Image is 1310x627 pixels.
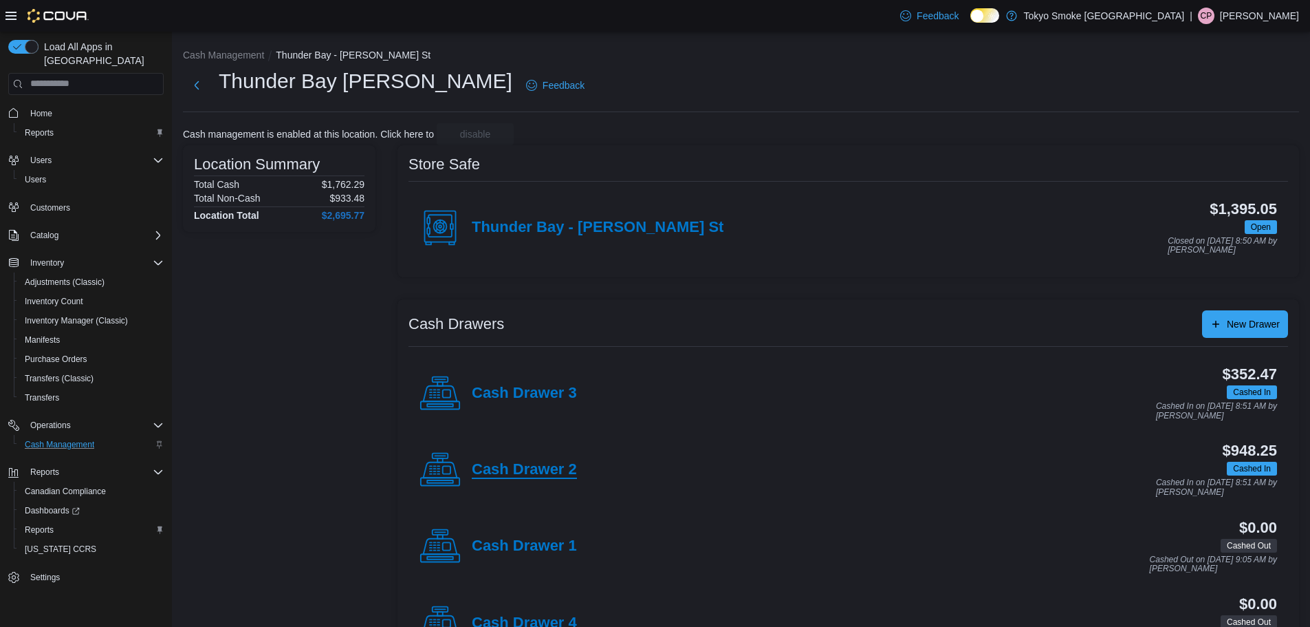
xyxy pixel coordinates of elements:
span: Reports [30,467,59,478]
button: Adjustments (Classic) [14,273,169,292]
span: CP [1201,8,1212,24]
img: Cova [28,9,89,23]
button: Operations [25,417,76,434]
a: Home [25,105,58,122]
span: Cashed Out [1221,539,1277,553]
a: Feedback [895,2,964,30]
button: Reports [14,520,169,540]
span: Cashed In [1233,386,1271,398]
span: Reports [19,125,164,141]
button: Next [183,72,210,99]
span: Users [25,174,46,185]
button: Thunder Bay - [PERSON_NAME] St [276,50,430,61]
h4: $2,695.77 [322,210,364,221]
span: Home [25,105,164,122]
span: Open [1245,220,1277,234]
a: Dashboards [14,501,169,520]
a: Settings [25,569,65,586]
h3: $352.47 [1223,366,1277,383]
span: Feedback [543,78,585,92]
a: Feedback [521,72,590,99]
span: Settings [25,568,164,586]
a: Inventory Manager (Classic) [19,312,133,329]
h3: $0.00 [1239,596,1277,613]
span: Cash Management [25,439,94,450]
h4: Location Total [194,210,259,221]
span: Cashed In [1233,463,1271,475]
span: Manifests [19,332,164,348]
span: Reports [19,522,164,538]
span: Manifests [25,334,60,346]
button: Cash Management [14,435,169,454]
span: Dashboards [25,505,80,516]
span: Inventory [25,255,164,271]
span: Inventory Count [19,293,164,310]
h3: Store Safe [408,156,480,173]
span: Reports [25,464,164,480]
span: Home [30,108,52,119]
h3: Cash Drawers [408,316,504,332]
button: Catalog [3,226,169,245]
span: Reports [25,524,54,535]
span: Purchase Orders [25,354,87,365]
span: Settings [30,572,60,583]
button: Users [14,170,169,189]
button: Manifests [14,330,169,350]
div: Cameron Palmer [1198,8,1214,24]
button: Inventory [25,255,69,271]
p: Closed on [DATE] 8:50 AM by [PERSON_NAME] [1168,237,1277,255]
a: Users [19,171,52,188]
span: Adjustments (Classic) [25,277,105,288]
span: Open [1251,221,1271,233]
button: Inventory Count [14,292,169,311]
span: Inventory Manager (Classic) [19,312,164,329]
span: Customers [25,199,164,216]
span: Transfers (Classic) [25,373,94,384]
a: Reports [19,522,59,538]
a: Transfers (Classic) [19,370,99,387]
h3: $948.25 [1223,443,1277,459]
span: Customers [30,202,70,213]
button: Users [25,152,57,169]
p: Cash management is enabled at this location. Click here to [183,129,434,140]
span: Dashboards [19,502,164,519]
span: Users [30,155,52,166]
h3: Location Summary [194,156,320,173]
button: Purchase Orders [14,350,169,369]
span: Cashed In [1227,462,1277,476]
h4: Cash Drawer 1 [472,538,577,555]
h4: Cash Drawer 2 [472,461,577,479]
button: Inventory Manager (Classic) [14,311,169,330]
button: Catalog [25,227,64,244]
span: Transfers [19,390,164,406]
h6: Total Cash [194,179,239,190]
h3: $1,395.05 [1210,201,1277,217]
p: $1,762.29 [322,179,364,190]
p: Tokyo Smoke [GEOGRAPHIC_DATA] [1024,8,1185,24]
span: Inventory Manager (Classic) [25,315,128,326]
span: Inventory [30,257,64,268]
p: Cashed In on [DATE] 8:51 AM by [PERSON_NAME] [1156,478,1277,497]
span: Operations [30,420,71,431]
button: Inventory [3,253,169,273]
span: Cashed Out [1227,540,1271,552]
span: Operations [25,417,164,434]
a: Adjustments (Classic) [19,274,110,290]
p: [PERSON_NAME] [1220,8,1299,24]
span: New Drawer [1227,317,1280,331]
button: Reports [25,464,65,480]
button: New Drawer [1202,310,1288,338]
span: Cashed In [1227,385,1277,399]
span: Catalog [25,227,164,244]
span: Transfers [25,392,59,403]
nav: Complex example [8,98,164,624]
button: Cash Management [183,50,264,61]
button: Transfers (Classic) [14,369,169,388]
a: Canadian Compliance [19,483,111,500]
p: Cashed In on [DATE] 8:51 AM by [PERSON_NAME] [1156,402,1277,421]
span: Adjustments (Classic) [19,274,164,290]
a: Purchase Orders [19,351,93,368]
span: Inventory Count [25,296,83,307]
span: Load All Apps in [GEOGRAPHIC_DATA] [39,40,164,67]
h3: $0.00 [1239,520,1277,536]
